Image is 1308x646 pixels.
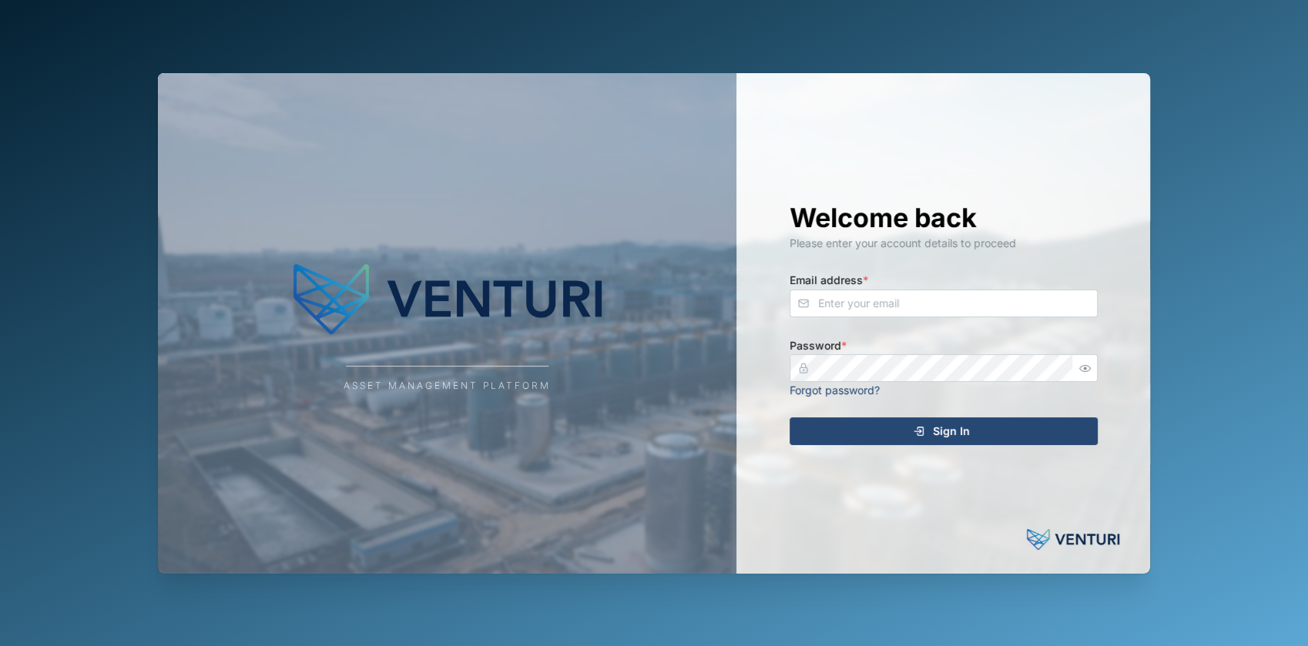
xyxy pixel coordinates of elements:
input: Enter your email [790,290,1098,317]
div: Asset Management Platform [344,379,551,393]
button: Sign In [790,417,1098,445]
img: Company Logo [293,253,602,346]
span: Sign In [933,418,970,444]
div: Please enter your account details to proceed [790,235,1098,252]
label: Password [790,337,847,354]
h1: Welcome back [790,201,1098,235]
a: Forgot password? [790,383,880,397]
img: Powered by: Venturi [1027,524,1119,555]
label: Email address [790,272,868,289]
